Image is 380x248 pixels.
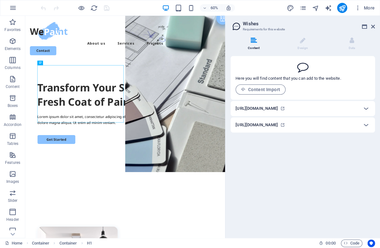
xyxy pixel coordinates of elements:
button: 60% [200,4,222,12]
li: Data [328,37,375,51]
p: Features [5,160,20,165]
p: Columns [5,65,21,70]
i: Design (Ctrl+Alt+Y) [286,4,294,12]
span: More [355,5,375,11]
p: Tables [7,141,18,146]
li: Design [279,37,328,51]
button: Click here to leave preview mode and continue editing [77,4,85,12]
nav: breadcrumb [32,239,92,247]
a: Click to cancel selection. Double-click to open Pages [5,239,22,247]
i: Publish [338,4,346,12]
button: text_generator [324,4,332,12]
button: navigator [312,4,319,12]
i: On resize automatically adjust zoom level to fit chosen device. [226,5,231,11]
i: AI Writer [324,4,332,12]
button: Usercentrics [367,239,375,247]
i: Navigator [312,4,319,12]
p: Accordion [4,122,21,127]
p: Content [6,84,20,89]
button: publish [337,3,347,13]
span: Code [344,239,359,247]
i: Pages (Ctrl+Alt+S) [299,4,306,12]
p: Slider [8,198,18,203]
button: reload [90,4,98,12]
span: Click to select. Double-click to edit [32,239,50,247]
h6: 60% [209,4,219,12]
h6: [URL][DOMAIN_NAME] [236,121,278,129]
span: Content Import [241,87,280,92]
h6: [URL][DOMAIN_NAME] [236,105,278,112]
button: Content Import [236,84,285,95]
h3: Requirements for this website [243,27,362,32]
div: [URL][DOMAIN_NAME] [230,101,375,116]
span: : [330,241,331,245]
p: Header [6,217,19,222]
p: Images [6,179,19,184]
p: Here you will find content that you can add to the website. [236,76,341,81]
span: Click to select. Double-click to edit [87,239,92,247]
h2: Wishes [243,21,375,27]
div: [URL][DOMAIN_NAME] [230,117,375,133]
button: Code [341,239,362,247]
button: More [352,3,377,13]
span: Click to select. Double-click to edit [59,239,77,247]
p: Boxes [8,103,18,108]
p: Favorites [4,27,21,32]
h6: Session time [319,239,336,247]
button: pages [299,4,307,12]
i: Reload page [90,4,98,12]
button: design [286,4,294,12]
span: 00 00 [326,239,335,247]
p: Elements [5,46,21,51]
li: Content [230,37,279,51]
